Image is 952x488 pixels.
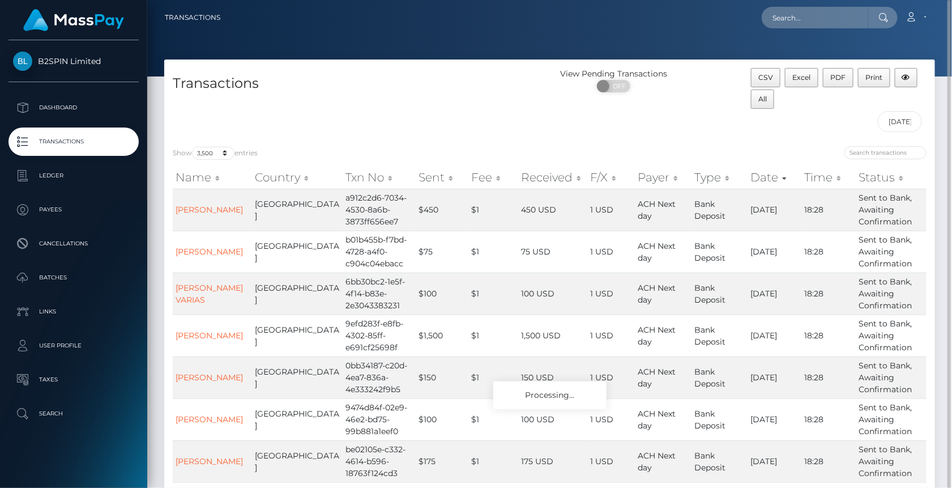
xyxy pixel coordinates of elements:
h4: Transactions [173,74,541,94]
td: [DATE] [748,231,802,273]
span: OFF [603,80,631,92]
td: 9474d84f-02e9-46e2-bd75-99b881a1eef0 [343,398,416,440]
td: 18:28 [802,273,856,315]
span: ACH Next day [638,325,676,347]
span: All [758,95,767,103]
td: 18:28 [802,189,856,231]
span: ACH Next day [638,409,676,431]
td: [GEOGRAPHIC_DATA] [252,398,343,440]
td: 1 USD [587,231,635,273]
td: $1 [469,315,519,357]
a: Transactions [8,128,139,156]
div: View Pending Transactions [550,68,678,80]
p: User Profile [13,337,134,354]
td: Bank Deposit [692,315,748,357]
td: be02105e-c332-4614-b596-18763f124cd3 [343,440,416,482]
td: $100 [416,398,468,440]
td: $1 [469,231,519,273]
a: [PERSON_NAME] [176,456,243,466]
td: 18:28 [802,440,856,482]
a: User Profile [8,332,139,360]
span: Excel [793,73,811,82]
td: Bank Deposit [692,440,748,482]
th: Txn No: activate to sort column ascending [343,166,416,189]
td: 18:28 [802,398,856,440]
td: 1 USD [587,357,635,398]
a: Transactions [165,6,220,29]
td: 18:28 [802,357,856,398]
td: [DATE] [748,357,802,398]
span: ACH Next day [638,199,676,221]
td: Bank Deposit [692,273,748,315]
p: Dashboard [13,99,134,116]
td: $450 [416,189,468,231]
p: Links [13,303,134,320]
td: 150 USD [518,357,587,398]
td: $75 [416,231,468,273]
a: [PERSON_NAME] VARIAS [176,283,243,305]
a: Batches [8,264,139,292]
td: 1 USD [587,315,635,357]
span: CSV [758,73,773,82]
a: [PERSON_NAME] [176,205,243,215]
td: $150 [416,357,468,398]
a: Cancellations [8,230,139,258]
td: [DATE] [748,273,802,315]
td: Bank Deposit [692,398,748,440]
span: ACH Next day [638,451,676,473]
td: 1,500 USD [518,315,587,357]
img: MassPay Logo [23,9,124,31]
td: $1 [469,357,519,398]
td: [GEOGRAPHIC_DATA] [252,357,343,398]
th: Name: activate to sort column ascending [173,166,252,189]
td: [DATE] [748,315,802,357]
td: 1 USD [587,398,635,440]
span: Print [865,73,882,82]
p: Search [13,405,134,422]
td: a912c2d6-7034-4530-8a6b-3873ff656ee7 [343,189,416,231]
td: Sent to Bank, Awaiting Confirmation [856,273,927,315]
th: F/X: activate to sort column ascending [587,166,635,189]
td: Sent to Bank, Awaiting Confirmation [856,440,927,482]
span: ACH Next day [638,241,676,263]
p: Cancellations [13,235,134,252]
a: [PERSON_NAME] [176,247,243,257]
span: ACH Next day [638,283,676,305]
button: Column visibility [895,68,918,87]
th: Payer: activate to sort column ascending [635,166,692,189]
label: Show entries [173,147,258,160]
input: Date filter [878,111,922,132]
img: B2SPIN Limited [13,52,32,71]
td: 450 USD [518,189,587,231]
div: Processing... [493,381,607,409]
button: CSV [751,68,781,87]
td: Sent to Bank, Awaiting Confirmation [856,189,927,231]
th: Status: activate to sort column ascending [856,166,927,189]
span: PDF [831,73,846,82]
a: [PERSON_NAME] [176,372,243,383]
td: 100 USD [518,398,587,440]
a: Search [8,400,139,428]
td: $1 [469,398,519,440]
select: Showentries [192,147,234,160]
td: 75 USD [518,231,587,273]
td: 1 USD [587,273,635,315]
td: [GEOGRAPHIC_DATA] [252,231,343,273]
a: Links [8,298,139,326]
td: 175 USD [518,440,587,482]
td: 0bb34187-c20d-4ea7-836a-4e333242f9b5 [343,357,416,398]
input: Search... [762,7,868,28]
a: Ledger [8,162,139,190]
td: [DATE] [748,440,802,482]
td: Sent to Bank, Awaiting Confirmation [856,315,927,357]
input: Search transactions [844,146,927,159]
p: Ledger [13,167,134,184]
td: [DATE] [748,398,802,440]
td: b01b455b-f7bd-4728-a4f0-c904c04ebacc [343,231,416,273]
a: Payees [8,196,139,224]
th: Received: activate to sort column ascending [518,166,587,189]
td: Sent to Bank, Awaiting Confirmation [856,231,927,273]
td: Sent to Bank, Awaiting Confirmation [856,398,927,440]
td: [GEOGRAPHIC_DATA] [252,273,343,315]
td: $1 [469,189,519,231]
